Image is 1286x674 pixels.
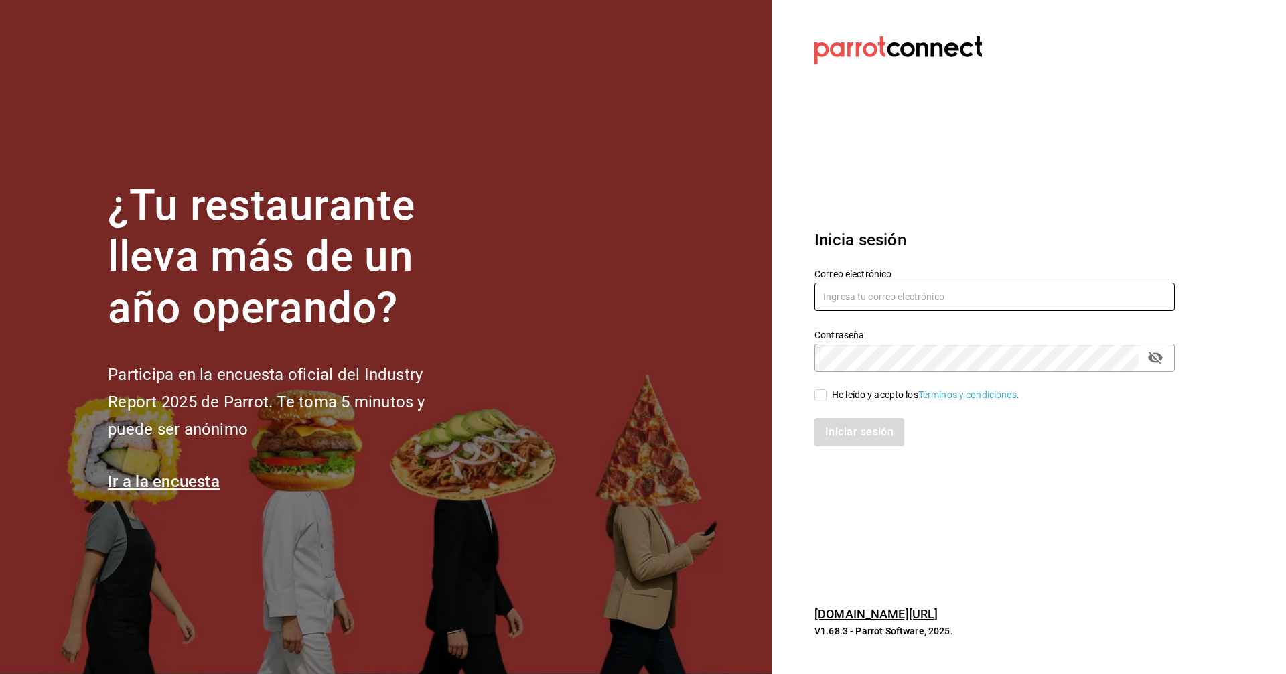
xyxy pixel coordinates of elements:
[108,180,470,334] h1: ¿Tu restaurante lleva más de un año operando?
[814,283,1175,311] input: Ingresa tu correo electrónico
[832,388,1019,402] div: He leído y acepto los
[108,472,220,491] a: Ir a la encuesta
[814,269,1175,278] label: Correo electrónico
[814,228,1175,252] h3: Inicia sesión
[814,607,938,621] a: [DOMAIN_NAME][URL]
[814,624,1175,638] p: V1.68.3 - Parrot Software, 2025.
[1144,346,1167,369] button: passwordField
[108,361,470,443] h2: Participa en la encuesta oficial del Industry Report 2025 de Parrot. Te toma 5 minutos y puede se...
[814,330,1175,339] label: Contraseña
[918,389,1019,400] a: Términos y condiciones.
